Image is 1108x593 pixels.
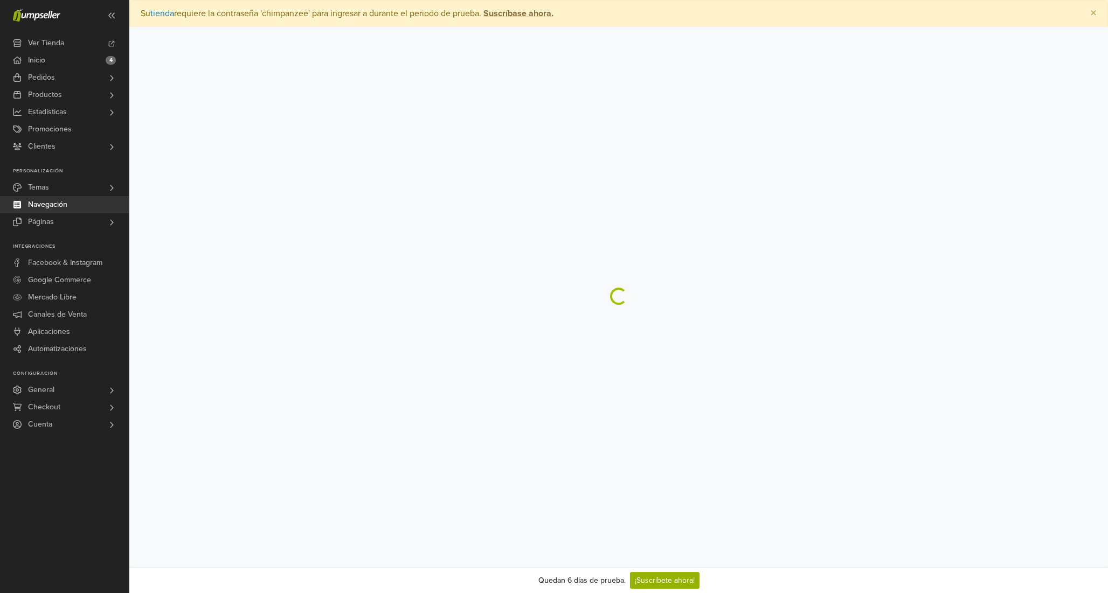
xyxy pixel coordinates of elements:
span: Páginas [28,213,54,231]
button: Close [1079,1,1107,26]
span: Cuenta [28,416,52,433]
span: Promociones [28,121,72,138]
span: Canales de Venta [28,306,87,323]
span: Clientes [28,138,56,155]
p: Integraciones [13,243,129,250]
span: Navegación [28,196,67,213]
span: Aplicaciones [28,323,70,340]
a: ¡Suscríbete ahora! [630,572,700,589]
span: Pedidos [28,69,55,86]
span: Checkout [28,399,60,416]
span: Automatizaciones [28,340,87,358]
span: Productos [28,86,62,103]
span: Temas [28,179,49,196]
div: Quedan 6 días de prueba. [538,575,626,586]
p: Personalización [13,168,129,175]
span: 4 [106,56,116,65]
span: Inicio [28,52,45,69]
span: General [28,381,54,399]
a: tienda [150,8,174,19]
strong: Suscríbase ahora. [483,8,553,19]
span: Estadísticas [28,103,67,121]
a: Suscríbase ahora. [481,8,553,19]
p: Configuración [13,371,129,377]
span: Ver Tienda [28,34,64,52]
span: × [1090,5,1097,21]
span: Mercado Libre [28,289,77,306]
span: Google Commerce [28,271,91,289]
span: Facebook & Instagram [28,254,102,271]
